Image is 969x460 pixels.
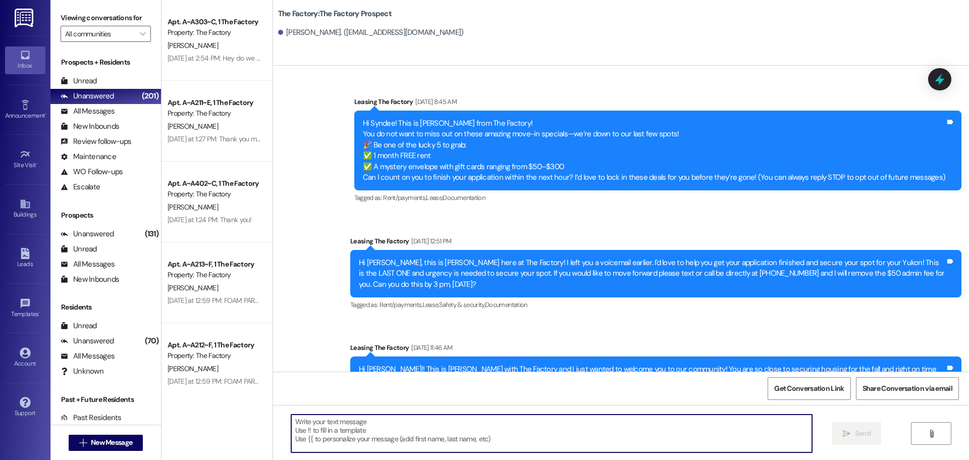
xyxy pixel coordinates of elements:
[168,17,261,27] div: Apt. A~A303~C, 1 The Factory
[350,236,961,250] div: Leasing The Factory
[139,88,161,104] div: (201)
[928,430,935,438] i: 
[855,428,871,439] span: Send
[380,300,422,309] span: Rent/payments ,
[832,422,881,445] button: Send
[409,342,452,353] div: [DATE] 11:46 AM
[863,383,952,394] span: Share Conversation via email
[61,351,115,362] div: All Messages
[61,91,114,101] div: Unanswered
[168,215,252,224] div: [DATE] at 1:24 PM: Thank you!
[5,146,45,173] a: Site Visit •
[443,193,485,202] span: Documentation
[768,377,850,400] button: Get Conversation Link
[485,300,527,309] span: Documentation
[15,9,35,27] img: ResiDesk Logo
[61,10,151,26] label: Viewing conversations for
[413,96,457,107] div: [DATE] 8:45 AM
[168,178,261,189] div: Apt. A~A402~C, 1 The Factory
[168,122,218,131] span: [PERSON_NAME]
[5,46,45,74] a: Inbox
[61,182,100,192] div: Escalate
[168,189,261,199] div: Property: The Factory
[168,259,261,270] div: Apt. A~A213~F, 1 The Factory
[142,333,161,349] div: (70)
[168,283,218,292] span: [PERSON_NAME]
[363,118,946,183] div: Hi Syndee! This is [PERSON_NAME] from The Factory! You do not want to miss out on these amazing m...
[350,297,961,312] div: Tagged as:
[61,366,103,377] div: Unknown
[91,437,132,448] span: New Message
[168,202,218,212] span: [PERSON_NAME]
[278,9,392,19] b: The Factory: The Factory Prospect
[5,245,45,272] a: Leads
[61,321,97,331] div: Unread
[168,97,261,108] div: Apt. A~A211~E, 1 The Factory
[5,394,45,421] a: Support
[61,413,122,423] div: Past Residents
[61,229,114,239] div: Unanswered
[409,236,451,246] div: [DATE] 12:51 PM
[61,336,114,346] div: Unanswered
[168,41,218,50] span: [PERSON_NAME]
[65,26,135,42] input: All communities
[350,342,961,356] div: Leasing The Factory
[168,340,261,350] div: Apt. A~A212~F, 1 The Factory
[354,96,962,111] div: Leasing The Factory
[774,383,844,394] span: Get Conversation Link
[61,259,115,270] div: All Messages
[439,300,485,309] span: Safety & security ,
[140,30,145,38] i: 
[50,302,161,313] div: Residents
[5,295,45,322] a: Templates •
[354,190,962,205] div: Tagged as:
[278,27,464,38] div: [PERSON_NAME]. ([EMAIL_ADDRESS][DOMAIN_NAME])
[142,226,161,242] div: (131)
[422,300,439,309] span: Lease ,
[79,439,87,447] i: 
[168,270,261,280] div: Property: The Factory
[50,57,161,68] div: Prospects + Residents
[36,160,38,167] span: •
[168,54,569,63] div: [DATE] at 2:54 PM: Hey do we have any updates on when we're going to be getting the gift cards th...
[5,344,45,372] a: Account
[843,430,850,438] i: 
[61,136,131,147] div: Review follow-ups
[50,394,161,405] div: Past + Future Residents
[61,274,119,285] div: New Inbounds
[168,350,261,361] div: Property: The Factory
[5,195,45,223] a: Buildings
[168,27,261,38] div: Property: The Factory
[168,134,410,143] div: [DATE] at 1:27 PM: Thank you me too!! I really appreciate all your help it meant a lot :)
[426,193,443,202] span: Lease ,
[61,244,97,254] div: Unread
[383,193,426,202] span: Rent/payments ,
[61,167,123,177] div: WO Follow-ups
[61,106,115,117] div: All Messages
[39,309,40,316] span: •
[45,111,46,118] span: •
[359,364,945,407] div: Hi [PERSON_NAME]!! This is [PERSON_NAME] with The Factory and I just wanted to welcome you to our...
[61,151,116,162] div: Maintenance
[61,76,97,86] div: Unread
[69,435,143,451] button: New Message
[168,364,218,373] span: [PERSON_NAME]
[50,210,161,221] div: Prospects
[359,258,945,290] div: Hi [PERSON_NAME], this is [PERSON_NAME] here at The Factory! I left you a voicemail earlier. I'd ...
[856,377,959,400] button: Share Conversation via email
[61,121,119,132] div: New Inbounds
[168,108,261,119] div: Property: The Factory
